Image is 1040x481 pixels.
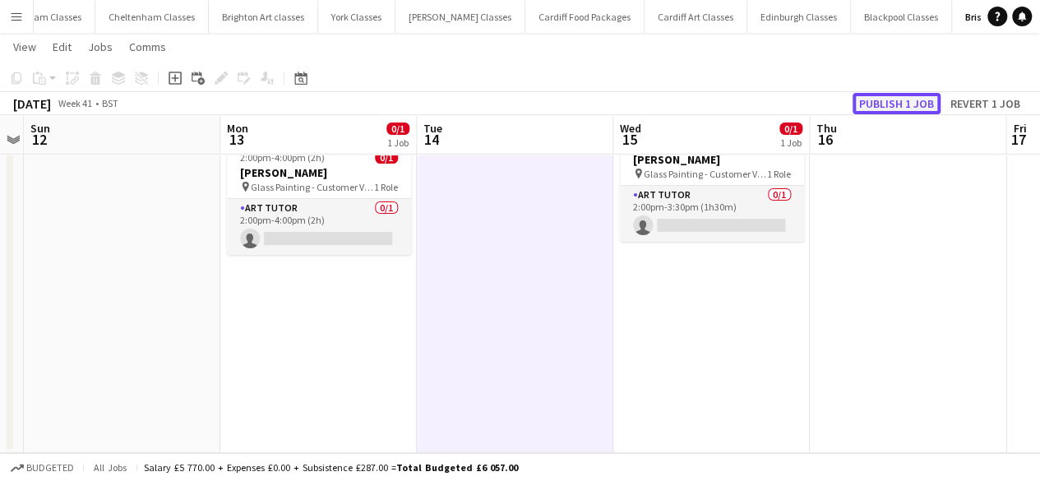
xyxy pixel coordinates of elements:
a: Jobs [81,36,119,58]
app-card-role: Art Tutor0/12:00pm-3:30pm (1h30m) [620,186,804,242]
span: Week 41 [54,97,95,109]
span: 2:00pm-4:00pm (2h) [240,151,325,164]
h3: [PERSON_NAME] [620,152,804,167]
span: 0/1 [375,151,398,164]
button: Publish 1 job [853,93,941,114]
span: 0/1 [779,123,802,135]
span: 15 [617,130,641,149]
div: BST [102,97,118,109]
span: All jobs [90,461,130,474]
button: Budgeted [8,459,76,477]
span: View [13,39,36,54]
app-job-card: Updated2:00pm-4:00pm (2h)0/1[PERSON_NAME] Glass Painting - Customer Venue1 RoleArt Tutor0/12:00pm... [227,128,411,255]
button: [PERSON_NAME] Classes [395,1,525,33]
span: Fri [1013,121,1026,136]
button: Cheltenham Classes [95,1,209,33]
span: Sun [30,121,50,136]
span: 1 Role [767,168,791,180]
button: York Classes [318,1,395,33]
span: Mon [227,121,248,136]
span: Comms [129,39,166,54]
span: Tue [423,121,442,136]
a: Edit [46,36,78,58]
span: Total Budgeted £6 057.00 [396,461,518,474]
span: Budgeted [26,462,74,474]
span: Glass Painting - Customer Venue [644,168,767,180]
app-job-card: 2:00pm-3:30pm (1h30m)0/1[PERSON_NAME] Glass Painting - Customer Venue1 RoleArt Tutor0/12:00pm-3:3... [620,128,804,242]
h3: [PERSON_NAME] [227,165,411,180]
a: Comms [122,36,173,58]
span: Glass Painting - Customer Venue [251,181,374,193]
button: Cardiff Art Classes [645,1,747,33]
button: Edinburgh Classes [747,1,851,33]
div: 1 Job [387,136,409,149]
app-card-role: Art Tutor0/12:00pm-4:00pm (2h) [227,199,411,255]
span: 17 [1010,130,1026,149]
div: 1 Job [780,136,802,149]
div: [DATE] [13,95,51,112]
span: 14 [421,130,442,149]
span: 1 Role [374,181,398,193]
a: View [7,36,43,58]
button: Cardiff Food Packages [525,1,645,33]
span: 13 [224,130,248,149]
button: Revert 1 job [944,93,1027,114]
div: Salary £5 770.00 + Expenses £0.00 + Subsistence £287.00 = [144,461,518,474]
button: Brighton Art classes [209,1,318,33]
span: Edit [53,39,72,54]
span: 16 [814,130,837,149]
span: 0/1 [386,123,409,135]
span: Thu [816,121,837,136]
span: 12 [28,130,50,149]
span: Jobs [88,39,113,54]
span: Wed [620,121,641,136]
button: Blackpool Classes [851,1,952,33]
